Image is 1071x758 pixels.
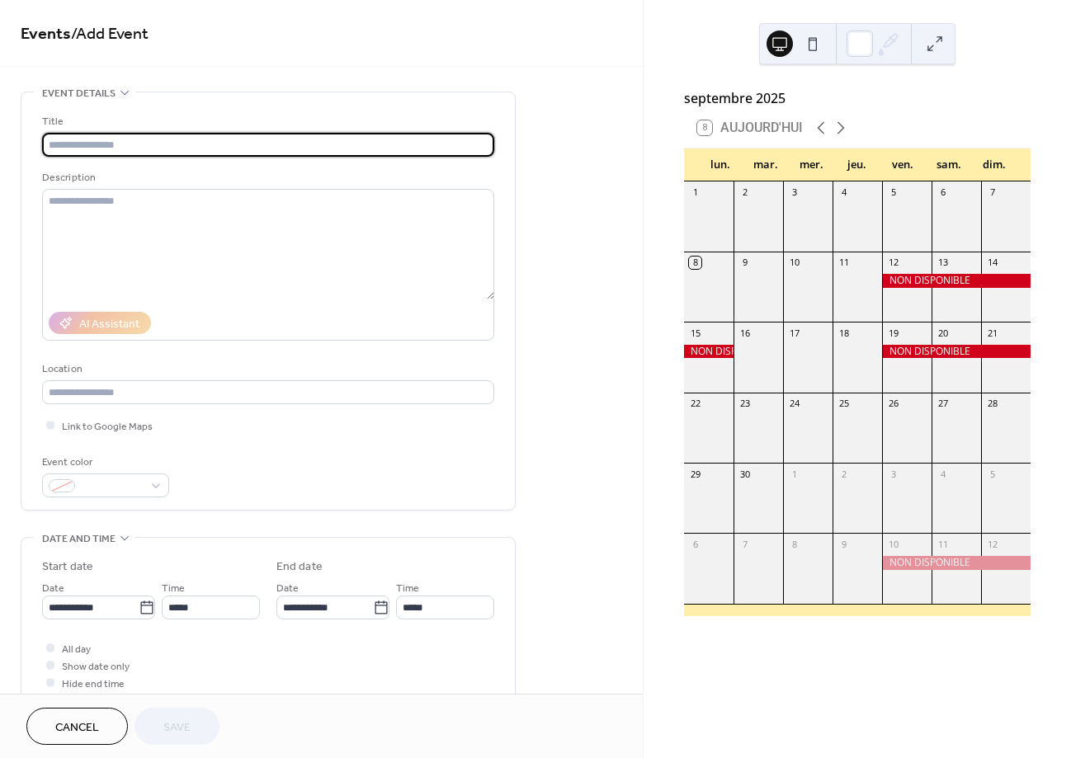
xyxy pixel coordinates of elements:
span: Date [276,580,299,597]
div: Start date [42,558,93,576]
div: 18 [837,327,850,339]
div: 21 [986,327,998,339]
div: dim. [972,148,1017,181]
div: 4 [937,468,949,480]
a: Events [21,18,71,50]
div: 7 [986,186,998,199]
div: 1 [788,468,800,480]
div: 7 [738,538,751,550]
div: 12 [986,538,998,550]
span: Hide end time [62,676,125,693]
div: Title [42,113,491,130]
span: Link to Google Maps [62,418,153,435]
span: All day [62,641,91,658]
div: NON DISPONIBLE [882,345,1031,359]
div: 10 [788,257,800,269]
div: 6 [689,538,701,550]
span: Time [162,580,185,597]
span: Event details [42,85,116,102]
div: 29 [689,468,701,480]
div: 1 [689,186,701,199]
span: Show date only [62,658,130,676]
div: 8 [689,257,701,269]
div: 19 [887,327,899,339]
div: 3 [788,186,800,199]
span: Date [42,580,64,597]
div: Event color [42,454,166,471]
div: 8 [788,538,800,550]
div: 27 [937,398,949,410]
div: 11 [937,538,949,550]
div: 9 [837,538,850,550]
div: NON DISPONIBLE [882,556,1031,570]
div: 9 [738,257,751,269]
div: 25 [837,398,850,410]
div: End date [276,558,323,576]
span: / Add Event [71,18,149,50]
div: 3 [887,468,899,480]
div: 28 [986,398,998,410]
div: 14 [986,257,998,269]
div: mer. [789,148,834,181]
div: 30 [738,468,751,480]
div: 2 [837,468,850,480]
div: ven. [880,148,926,181]
button: Cancel [26,708,128,745]
div: 22 [689,398,701,410]
span: Cancel [55,719,99,737]
div: septembre 2025 [684,88,1031,108]
div: 10 [887,538,899,550]
div: 26 [887,398,899,410]
div: 20 [937,327,949,339]
div: 13 [937,257,949,269]
div: NON DISPONIBLE [882,274,1031,288]
div: sam. [926,148,971,181]
div: 17 [788,327,800,339]
div: 5 [887,186,899,199]
div: 4 [837,186,850,199]
div: NON DISPONIBLE [684,345,734,359]
div: 23 [738,398,751,410]
div: 12 [887,257,899,269]
div: 2 [738,186,751,199]
span: Date and time [42,530,116,548]
div: Location [42,360,491,378]
div: 16 [738,327,751,339]
div: Description [42,169,491,186]
div: 24 [788,398,800,410]
div: lun. [697,148,743,181]
span: Time [396,580,419,597]
div: 6 [937,186,949,199]
div: jeu. [834,148,880,181]
div: 5 [986,468,998,480]
div: 11 [837,257,850,269]
div: mar. [743,148,788,181]
div: 15 [689,327,701,339]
